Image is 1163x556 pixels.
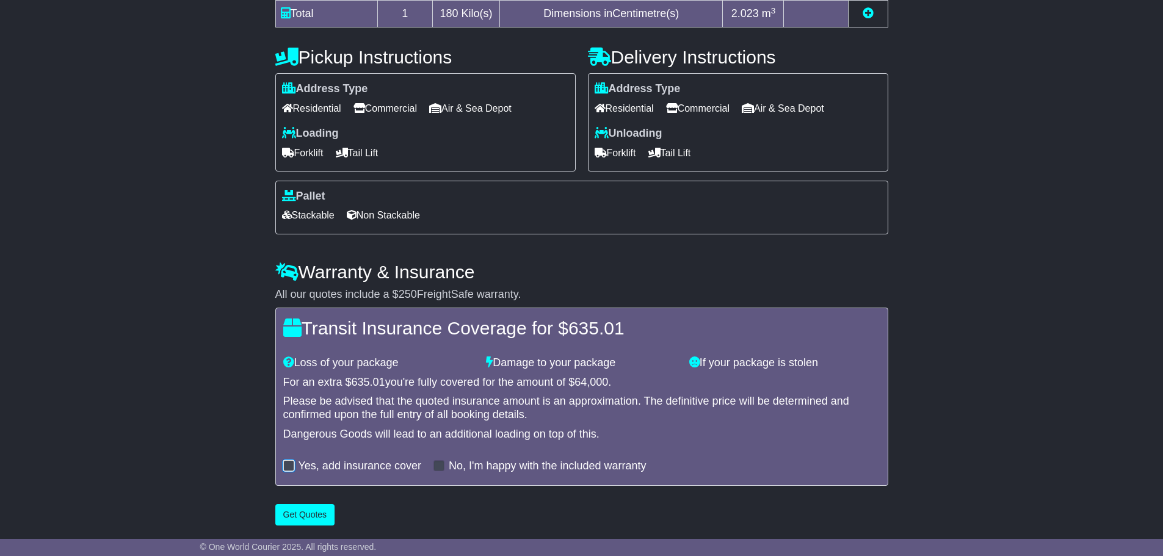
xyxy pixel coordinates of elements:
[282,127,339,140] label: Loading
[399,288,417,300] span: 250
[282,206,335,225] span: Stackable
[282,190,325,203] label: Pallet
[352,376,385,388] span: 635.01
[762,7,776,20] span: m
[568,318,625,338] span: 635.01
[433,1,500,27] td: Kilo(s)
[742,99,824,118] span: Air & Sea Depot
[200,542,377,552] span: © One World Courier 2025. All rights reserved.
[275,47,576,67] h4: Pickup Instructions
[282,99,341,118] span: Residential
[275,504,335,525] button: Get Quotes
[283,318,880,338] h4: Transit Insurance Coverage for $
[347,206,420,225] span: Non Stackable
[277,356,480,370] div: Loss of your package
[282,143,324,162] span: Forklift
[353,99,417,118] span: Commercial
[595,143,636,162] span: Forklift
[863,7,874,20] a: Add new item
[500,1,723,27] td: Dimensions in Centimetre(s)
[283,376,880,389] div: For an extra $ you're fully covered for the amount of $ .
[588,47,888,67] h4: Delivery Instructions
[336,143,379,162] span: Tail Lift
[275,262,888,282] h4: Warranty & Insurance
[299,460,421,473] label: Yes, add insurance cover
[683,356,886,370] div: If your package is stolen
[283,395,880,421] div: Please be advised that the quoted insurance amount is an approximation. The definitive price will...
[282,82,368,96] label: Address Type
[595,99,654,118] span: Residential
[480,356,683,370] div: Damage to your package
[595,82,681,96] label: Address Type
[574,376,608,388] span: 64,000
[648,143,691,162] span: Tail Lift
[731,7,759,20] span: 2.023
[377,1,433,27] td: 1
[275,288,888,301] div: All our quotes include a $ FreightSafe warranty.
[449,460,647,473] label: No, I'm happy with the included warranty
[666,99,730,118] span: Commercial
[429,99,512,118] span: Air & Sea Depot
[440,7,458,20] span: 180
[275,1,377,27] td: Total
[283,428,880,441] div: Dangerous Goods will lead to an additional loading on top of this.
[771,6,776,15] sup: 3
[595,127,662,140] label: Unloading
